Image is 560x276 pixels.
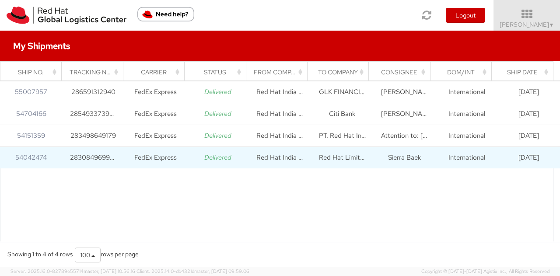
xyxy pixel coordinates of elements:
[249,81,311,103] td: Red Hat India Private Limited
[436,103,498,125] td: International
[421,268,549,275] span: Copyright © [DATE]-[DATE] Agistix Inc., All Rights Reserved
[498,125,560,147] td: [DATE]
[373,103,435,125] td: [PERSON_NAME]
[311,81,373,103] td: GLK FINANCIAL CONSULTING LTD
[124,103,186,125] td: FedEx Express
[500,21,554,28] span: [PERSON_NAME]
[311,147,373,168] td: Red Hat Limited, Korea Branch
[7,7,126,24] img: rh-logistics-00dfa346123c4ec078e1.svg
[124,81,186,103] td: FedEx Express
[373,125,435,147] td: Attention to: [PERSON_NAME]
[446,8,485,23] button: Logout
[315,68,366,77] div: To Company
[373,81,435,103] td: [PERSON_NAME]
[249,103,311,125] td: Red Hat India Private Limited
[70,68,120,77] div: Tracking Number
[204,87,231,96] i: Delivered
[436,147,498,168] td: International
[438,68,489,77] div: Dom/Int
[549,21,554,28] span: ▼
[436,81,498,103] td: International
[62,147,124,168] td: 283084969907
[62,103,124,125] td: 285493373989
[8,68,59,77] div: Ship No.
[194,268,249,274] span: master, [DATE] 09:59:06
[204,131,231,140] i: Delivered
[84,268,135,274] span: master, [DATE] 10:56:16
[136,268,249,274] span: Client: 2025.14.0-db4321d
[17,131,45,140] a: 54151359
[498,103,560,125] td: [DATE]
[75,248,101,262] button: 100
[13,41,70,51] h4: My Shipments
[62,81,124,103] td: 286591312940
[80,251,90,259] span: 100
[254,68,304,77] div: From Company
[15,87,47,96] a: 55007957
[7,250,73,258] span: Showing 1 to 4 of 4 rows
[377,68,427,77] div: Consignee
[10,268,135,274] span: Server: 2025.16.0-82789e55714
[15,153,47,162] a: 54042474
[192,68,243,77] div: Status
[311,125,373,147] td: PT. Red Hat Indonesia
[62,125,124,147] td: 283498649179
[137,7,194,21] button: Need help?
[436,125,498,147] td: International
[75,248,139,262] div: rows per page
[373,147,435,168] td: Sierra Baek
[498,147,560,168] td: [DATE]
[249,125,311,147] td: Red Hat India Private Limited
[131,68,182,77] div: Carrier
[16,109,46,118] a: 54704166
[500,68,550,77] div: Ship Date
[204,109,231,118] i: Delivered
[249,147,311,168] td: Red Hat India Private Limited
[124,147,186,168] td: FedEx Express
[498,81,560,103] td: [DATE]
[204,153,231,162] i: Delivered
[311,103,373,125] td: Citi Bank
[124,125,186,147] td: FedEx Express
